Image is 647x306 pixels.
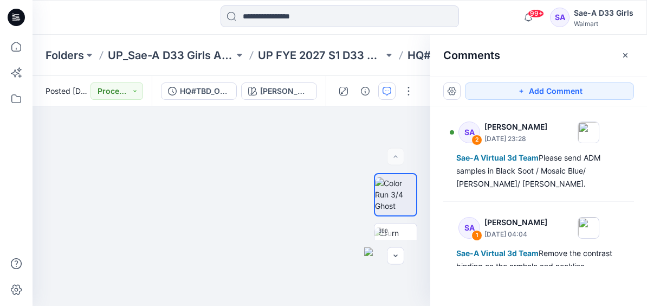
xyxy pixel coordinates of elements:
[161,82,237,100] button: HQ#TBD_OLX AW SPORTS BRA_030725
[108,48,234,63] a: UP_Sae-A D33 Girls Active & Bottoms
[260,85,310,97] div: [PERSON_NAME]
[471,135,482,145] div: 2
[484,229,547,240] p: [DATE] 04:04
[407,48,534,63] p: HQ#TBD_OLX AW SPORTS BRA
[258,48,384,63] a: UP FYE 2027 S1 D33 Girls Active Sae-A
[471,230,482,241] div: 1
[456,153,539,162] span: Sae-A Virtual 3d Team
[180,85,230,97] div: HQ#TBD_OLX AW SPORTS BRA_030725
[484,216,547,229] p: [PERSON_NAME]
[375,177,416,212] img: Color Run 3/4 Ghost
[574,7,633,20] div: Sae-A D33 Girls
[374,227,417,262] img: Turn Table w/ Avatar
[357,82,374,100] button: Details
[484,120,547,133] p: [PERSON_NAME]
[458,122,480,143] div: SA
[443,49,500,62] h2: Comments
[574,20,633,28] div: Walmart
[241,82,317,100] button: [PERSON_NAME]
[456,247,621,273] div: Remove the contrast binding on the armhole and neckline.
[456,248,539,258] span: Sae-A Virtual 3d Team
[46,85,90,97] span: Posted [DATE] 02:37 by
[550,8,570,27] div: SA
[484,133,547,144] p: [DATE] 23:28
[456,151,621,190] div: Please send ADM samples in Black Soot / Mosaic Blue/ [PERSON_NAME]/ [PERSON_NAME].
[465,82,634,100] button: Add Comment
[46,48,84,63] a: Folders
[528,9,544,18] span: 99+
[458,217,480,239] div: SA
